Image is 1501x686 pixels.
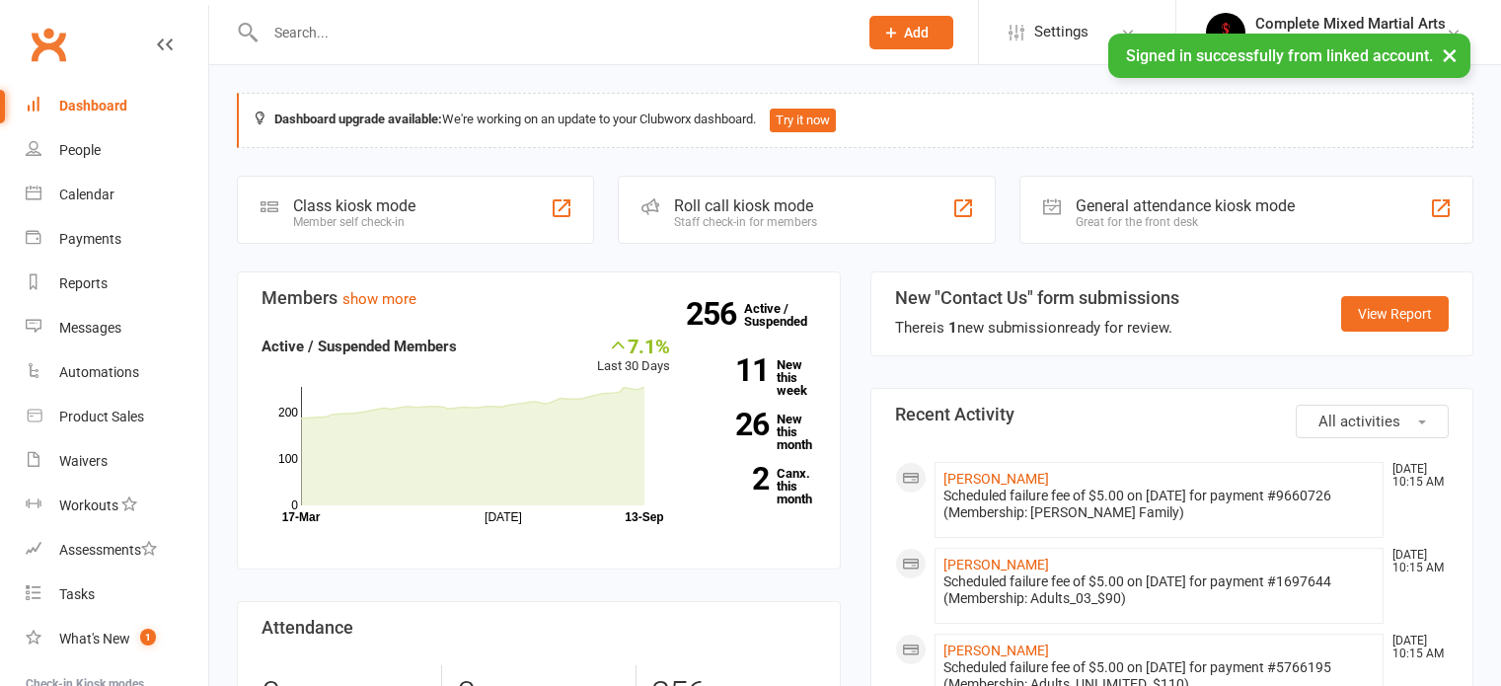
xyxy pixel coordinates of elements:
[26,84,208,128] a: Dashboard
[1318,413,1400,430] span: All activities
[59,142,101,158] div: People
[700,464,769,494] strong: 2
[1126,46,1433,65] span: Signed in successfully from linked account.
[59,320,121,336] div: Messages
[26,617,208,661] a: What's New1
[26,528,208,572] a: Assessments
[26,350,208,395] a: Automations
[700,410,769,439] strong: 26
[943,488,1376,521] div: Scheduled failure fee of $5.00 on [DATE] for payment #9660726 (Membership: [PERSON_NAME] Family)
[59,187,114,202] div: Calendar
[943,643,1049,658] a: [PERSON_NAME]
[700,355,769,385] strong: 11
[1383,635,1448,660] time: [DATE] 10:15 AM
[59,275,108,291] div: Reports
[342,290,416,308] a: show more
[1432,34,1467,76] button: ×
[26,173,208,217] a: Calendar
[948,319,957,337] strong: 1
[26,484,208,528] a: Workouts
[26,128,208,173] a: People
[895,316,1179,340] div: There is new submission ready for review.
[770,109,836,132] button: Try it now
[904,25,929,40] span: Add
[262,618,816,638] h3: Attendance
[700,358,816,397] a: 11New this week
[293,215,415,229] div: Member self check-in
[895,288,1179,308] h3: New "Contact Us" form submissions
[59,231,121,247] div: Payments
[1255,33,1446,50] div: Complete Mixed Martial Arts
[1206,13,1245,52] img: thumb_image1717476369.png
[700,467,816,505] a: 2Canx. this month
[59,586,95,602] div: Tasks
[700,413,816,451] a: 26New this month
[674,196,817,215] div: Roll call kiosk mode
[140,629,156,646] span: 1
[943,573,1376,607] div: Scheduled failure fee of $5.00 on [DATE] for payment #1697644 (Membership: Adults_03_$90)
[274,112,442,126] strong: Dashboard upgrade available:
[744,287,831,343] a: 256Active / Suspended
[26,572,208,617] a: Tasks
[1383,463,1448,489] time: [DATE] 10:15 AM
[869,16,953,49] button: Add
[260,19,844,46] input: Search...
[1255,15,1446,33] div: Complete Mixed Martial Arts
[59,497,118,513] div: Workouts
[943,557,1049,572] a: [PERSON_NAME]
[26,439,208,484] a: Waivers
[59,631,130,647] div: What's New
[1034,10,1088,54] span: Settings
[597,335,670,377] div: Last 30 Days
[59,453,108,469] div: Waivers
[26,306,208,350] a: Messages
[262,288,816,308] h3: Members
[895,405,1450,424] h3: Recent Activity
[597,335,670,356] div: 7.1%
[26,262,208,306] a: Reports
[1076,215,1295,229] div: Great for the front desk
[674,215,817,229] div: Staff check-in for members
[26,217,208,262] a: Payments
[59,542,157,558] div: Assessments
[1076,196,1295,215] div: General attendance kiosk mode
[1341,296,1449,332] a: View Report
[237,93,1473,148] div: We're working on an update to your Clubworx dashboard.
[943,471,1049,487] a: [PERSON_NAME]
[59,364,139,380] div: Automations
[59,409,144,424] div: Product Sales
[1296,405,1449,438] button: All activities
[293,196,415,215] div: Class kiosk mode
[262,338,457,355] strong: Active / Suspended Members
[24,20,73,69] a: Clubworx
[686,299,744,329] strong: 256
[26,395,208,439] a: Product Sales
[1383,549,1448,574] time: [DATE] 10:15 AM
[59,98,127,114] div: Dashboard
